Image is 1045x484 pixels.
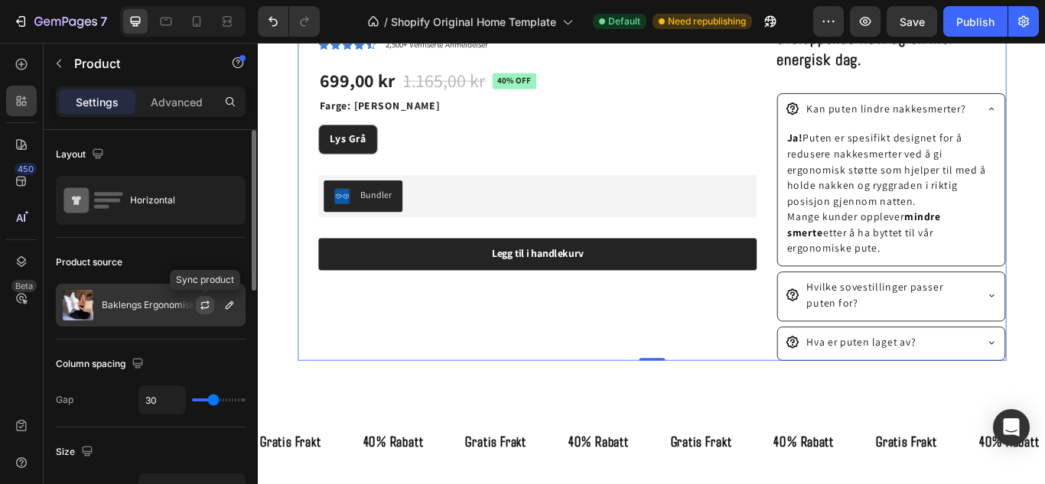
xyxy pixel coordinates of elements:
p: 7 [100,12,107,31]
legend: Farge: [PERSON_NAME] [70,63,213,85]
button: 7 [6,6,114,37]
div: Bundler [119,170,156,186]
p: 40% Rabatt [601,452,672,477]
span: Shopify Original Home Template [391,14,556,30]
p: Hvilke sovestillinger passer puten for? [640,276,835,313]
div: Gap [56,393,73,407]
p: Puten er spesifikt designet for å redusere nakkesmerter ved å gi ergonomisk støtte som hjelper ti... [617,102,860,194]
p: Kan puten lindre nakkesmerter? [640,68,825,86]
p: 40% Rabatt [841,452,911,477]
img: product feature img [63,290,93,320]
div: 1.165,00 kr [168,29,267,60]
button: Legg til i handlekurv [70,228,581,265]
span: Need republishing [668,15,746,28]
button: Publish [943,6,1008,37]
strong: mindre smerte [617,195,796,229]
div: Column spacing [56,354,147,375]
p: 40% Rabatt [122,452,193,477]
p: Mange kunder opplever etter å ha byttet til vår ergonomiske pute. [617,194,860,249]
iframe: Design area [258,43,1045,484]
span: Lys Grå [83,104,126,120]
p: Settings [76,94,119,110]
div: Product source [56,255,122,269]
p: Product [74,54,204,73]
p: Gratis Frakt [721,452,792,477]
div: Open Intercom Messenger [993,409,1030,446]
button: Save [887,6,937,37]
button: Bundler [77,161,168,197]
span: Save [900,15,925,28]
div: 450 [15,163,37,175]
div: Horizontal [130,183,223,218]
div: Layout [56,145,107,165]
img: Bundler.png [89,170,107,188]
p: Hva er puten laget av? [640,340,767,359]
p: Baklengs Ergonomisk Pute [102,300,217,310]
span: / [384,14,388,30]
strong: Ja! [617,103,635,119]
div: Size [56,442,96,463]
pre: 40% off [273,35,324,54]
p: Gratis Frakt [481,452,552,477]
p: 40% Rabatt [362,452,432,477]
p: Gratis Frakt [2,452,73,477]
div: Undo/Redo [258,6,320,37]
div: Legg til i handlekurv [272,239,379,255]
div: Beta [11,280,37,292]
div: Publish [956,14,995,30]
p: Gratis Frakt [242,452,313,477]
div: 699,00 kr [70,29,161,60]
span: Default [608,15,640,28]
input: Auto [139,386,185,414]
p: Advanced [151,94,203,110]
